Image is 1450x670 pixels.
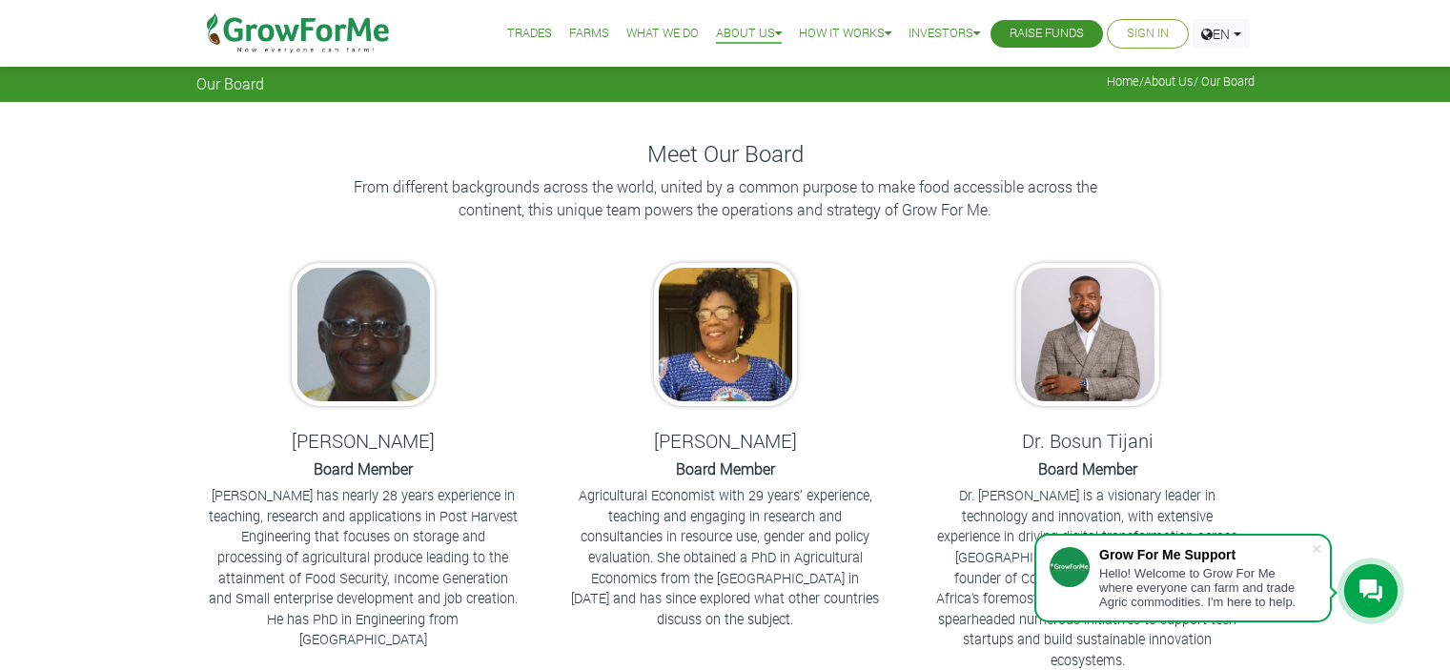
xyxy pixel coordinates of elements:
[196,140,1255,168] h4: Meet Our Board
[1010,24,1084,44] a: Raise Funds
[1107,73,1139,89] a: Home
[292,263,435,406] img: growforme image
[196,74,264,92] span: Our Board
[571,485,880,629] p: Agricultural Economist with 29 years’ experience, teaching and engaging in research and consultan...
[206,459,521,477] h6: Board Member
[344,175,1107,221] p: From different backgrounds across the world, united by a common purpose to make food accessible a...
[1099,566,1311,609] div: Hello! Welcome to Grow For Me where everyone can farm and trade Agric commodities. I'm here to help.
[507,24,552,44] a: Trades
[626,24,699,44] a: What We Do
[1193,19,1250,49] a: EN
[1144,73,1194,89] a: About Us
[933,485,1242,670] p: Dr. [PERSON_NAME] is a visionary leader in technology and innovation, with extensive experience i...
[568,459,883,477] h6: Board Member
[206,429,521,452] h5: [PERSON_NAME]
[1107,74,1255,89] span: / / Our Board
[209,485,518,650] p: [PERSON_NAME] has nearly 28 years experience in teaching, research and applications in Post Harve...
[930,459,1245,477] h6: Board Member
[716,24,782,44] a: About Us
[568,429,883,452] h5: [PERSON_NAME]
[569,24,609,44] a: Farms
[930,429,1245,452] h5: Dr. Bosun Tijani
[1099,547,1311,562] div: Grow For Me Support
[654,263,797,406] img: growforme image
[1016,263,1159,406] img: growforme image
[799,24,891,44] a: How it Works
[909,24,980,44] a: Investors
[1127,24,1169,44] a: Sign In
